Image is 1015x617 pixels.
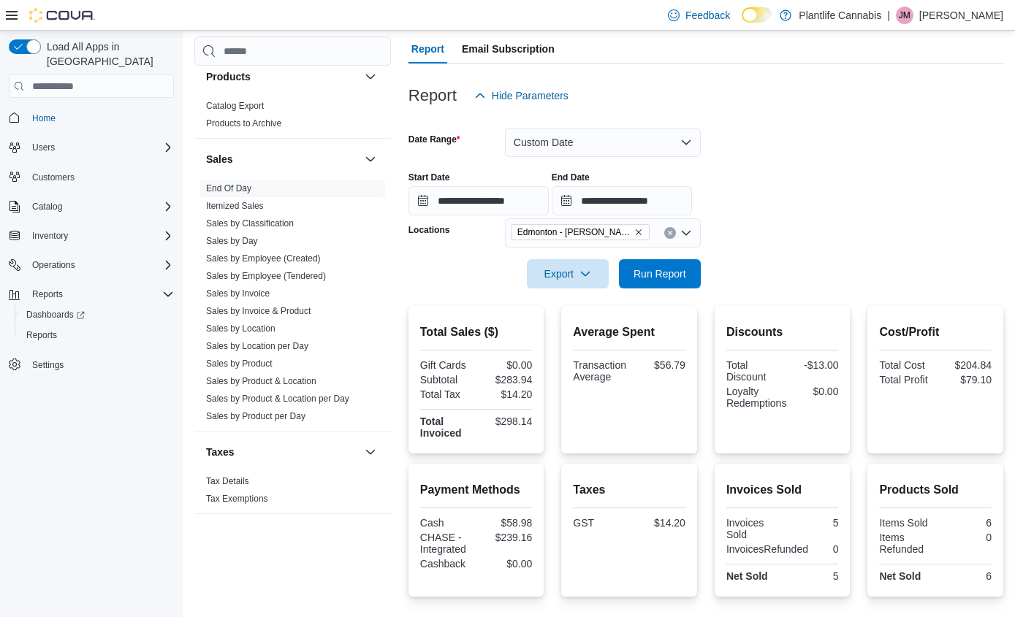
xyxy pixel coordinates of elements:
button: Reports [3,284,180,304]
div: $14.20 [632,517,685,529]
span: Run Report [634,267,686,281]
span: Sales by Product & Location per Day [206,393,349,405]
a: Feedback [662,1,736,30]
h2: Cost/Profit [879,323,992,341]
button: Remove Edmonton - Terra Losa from selection in this group [634,228,643,237]
input: Press the down key to open a popover containing a calendar. [408,186,549,215]
input: Press the down key to open a popover containing a calendar. [552,186,692,215]
span: Customers [32,172,75,183]
div: Total Tax [420,388,474,400]
h3: Report [408,87,457,104]
button: Home [3,107,180,128]
span: Reports [20,326,174,344]
div: 0 [938,532,992,543]
div: -$13.00 [786,359,839,371]
button: Clear input [664,227,676,239]
a: Sales by Product per Day [206,411,305,421]
div: 5 [786,517,839,529]
div: Justin McIssac [896,7,913,24]
span: Dashboards [20,306,174,323]
div: $58.98 [479,517,533,529]
div: Transaction Average [573,359,626,383]
div: CHASE - Integrated [420,532,474,555]
button: Reports [26,285,69,303]
h3: Sales [206,152,233,166]
div: Invoices Sold [726,517,780,540]
div: Items Refunded [879,532,932,555]
div: 6 [938,517,992,529]
span: Users [26,139,174,156]
span: Load All Apps in [GEOGRAPHIC_DATA] [41,39,174,69]
span: Sales by Employee (Created) [206,253,321,264]
h2: Average Spent [573,323,685,341]
button: Sales [206,152,359,166]
a: Sales by Employee (Tendered) [206,271,326,281]
a: Sales by Location [206,323,275,334]
h2: Products Sold [879,481,992,499]
span: Edmonton - Terra Losa [511,224,650,240]
span: Inventory [32,230,68,242]
span: Operations [26,256,174,274]
span: Home [32,112,56,124]
div: Total Discount [726,359,780,383]
span: Sales by Day [206,235,258,247]
button: Export [527,259,609,288]
span: Report [411,34,444,64]
div: Loyalty Redemptions [726,386,787,409]
a: Reports [20,326,63,344]
button: Run Report [619,259,701,288]
span: Dashboards [26,309,85,321]
h2: Discounts [726,323,839,341]
span: Sales by Employee (Tendered) [206,270,326,282]
div: $0.00 [479,359,533,371]
button: Settings [3,354,180,375]
button: Catalog [3,196,180,217]
p: [PERSON_NAME] [919,7,1003,24]
a: Settings [26,356,69,374]
div: Total Profit [879,374,932,386]
div: Subtotal [420,374,474,386]
a: Dashboards [15,304,180,325]
div: Cash [420,517,474,529]
a: Sales by Classification [206,218,294,229]
button: Open list of options [680,227,692,239]
div: 5 [786,570,839,582]
label: Start Date [408,172,450,183]
span: Catalog [32,201,62,212]
a: Tax Exemptions [206,494,268,504]
div: Sales [194,180,391,431]
span: Users [32,142,55,153]
button: Products [362,68,379,85]
label: Locations [408,224,450,236]
span: Email Subscription [462,34,555,64]
div: Taxes [194,472,391,513]
span: Inventory [26,227,174,245]
a: Sales by Product [206,359,273,369]
h3: Taxes [206,445,235,459]
p: | [887,7,890,24]
span: Sales by Invoice & Product [206,305,311,317]
span: Reports [26,285,174,303]
nav: Complex example [9,101,174,413]
div: $0.00 [479,558,533,570]
span: Export [536,259,600,288]
span: Catalog [26,198,174,215]
span: Home [26,108,174,126]
label: End Date [552,172,590,183]
button: Hide Parameters [468,81,574,110]
a: Dashboards [20,306,91,323]
a: Customers [26,169,80,186]
button: Products [206,69,359,84]
a: Tax Details [206,476,249,486]
a: Products to Archive [206,118,281,129]
span: Sales by Location [206,323,275,334]
a: Sales by Product & Location per Day [206,394,349,404]
div: GST [573,517,626,529]
button: Inventory [3,226,180,246]
strong: Total Invoiced [420,415,462,439]
button: Taxes [362,443,379,461]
